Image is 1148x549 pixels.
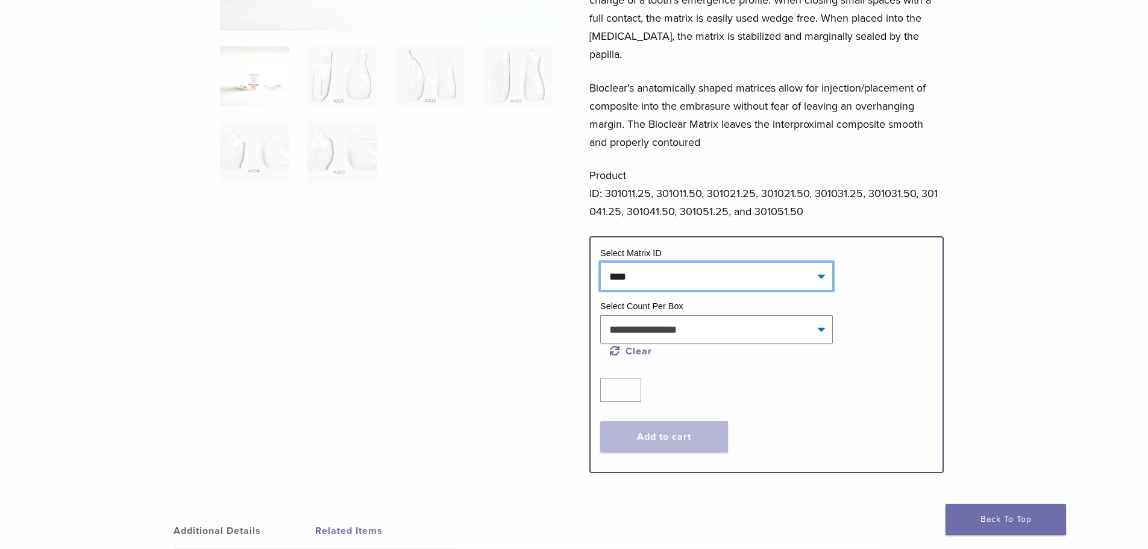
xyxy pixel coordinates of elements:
a: Additional Details [174,514,315,548]
label: Select Matrix ID [600,248,662,258]
img: Original Anterior Matrix - A Series - Image 4 [483,46,552,106]
img: Original Anterior Matrix - A Series - Image 3 [395,46,465,106]
img: Original Anterior Matrix - A Series - Image 6 [307,122,377,182]
img: Original Anterior Matrix - A Series - Image 5 [220,122,289,182]
p: Bioclear’s anatomically shaped matrices allow for injection/placement of composite into the embra... [589,79,944,151]
a: Related Items [315,514,457,548]
a: Clear [610,345,652,357]
label: Select Count Per Box [600,301,683,311]
img: Anterior-Original-A-Series-Matrices-324x324.jpg [220,46,289,106]
img: Original Anterior Matrix - A Series - Image 2 [307,46,377,106]
button: Add to cart [600,421,728,453]
p: Product ID: 301011.25, 301011.50, 301021.25, 301021.50, 301031.25, 301031.50, 301041.25, 301041.5... [589,166,944,221]
a: Back To Top [946,504,1066,535]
